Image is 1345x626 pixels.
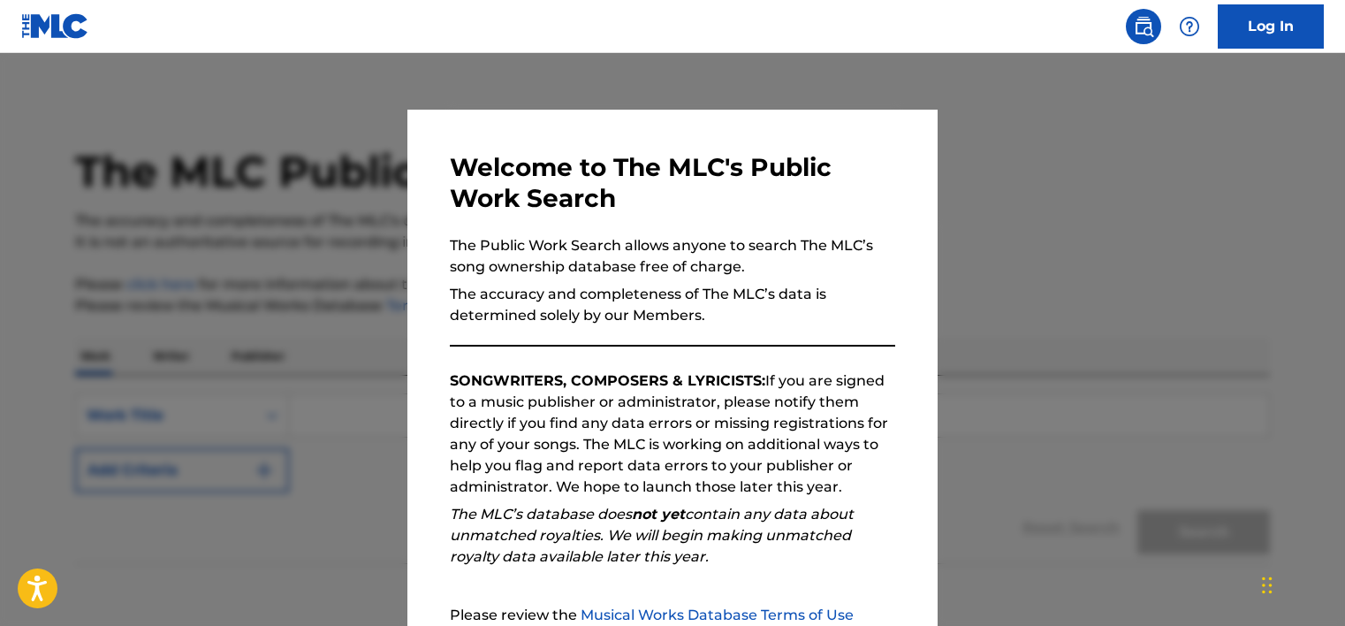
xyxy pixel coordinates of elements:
a: Musical Works Database Terms of Use [581,607,854,623]
strong: SONGWRITERS, COMPOSERS & LYRICISTS: [450,372,765,389]
img: MLC Logo [21,13,89,39]
strong: not yet [632,506,685,523]
div: Help [1172,9,1207,44]
img: help [1179,16,1200,37]
a: Log In [1218,4,1324,49]
p: If you are signed to a music publisher or administrator, please notify them directly if you find ... [450,370,895,498]
img: search [1133,16,1154,37]
p: The accuracy and completeness of The MLC’s data is determined solely by our Members. [450,284,895,326]
p: Please review the [450,605,895,626]
h3: Welcome to The MLC's Public Work Search [450,152,895,214]
em: The MLC’s database does contain any data about unmatched royalties. We will begin making unmatche... [450,506,854,565]
div: Drag [1262,559,1273,612]
iframe: Chat Widget [1257,541,1345,626]
a: Public Search [1126,9,1161,44]
p: The Public Work Search allows anyone to search The MLC’s song ownership database free of charge. [450,235,895,278]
